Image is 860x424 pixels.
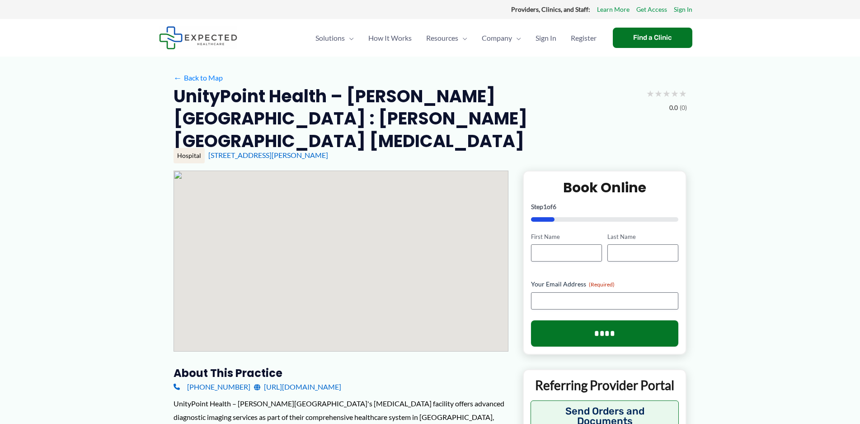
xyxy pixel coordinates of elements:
a: [PHONE_NUMBER] [174,380,250,394]
a: Sign In [674,4,692,15]
label: First Name [531,233,602,241]
span: Menu Toggle [512,22,521,54]
span: Sign In [536,22,556,54]
span: 0.0 [669,102,678,114]
span: Company [482,22,512,54]
nav: Primary Site Navigation [308,22,604,54]
h2: Book Online [531,179,679,196]
span: Resources [426,22,458,54]
span: ★ [646,85,654,102]
a: [URL][DOMAIN_NAME] [254,380,341,394]
a: ResourcesMenu Toggle [419,22,475,54]
a: Sign In [528,22,564,54]
p: Referring Provider Portal [531,377,679,393]
label: Your Email Address [531,280,679,289]
span: (0) [680,102,687,114]
span: Register [571,22,597,54]
a: Register [564,22,604,54]
span: ★ [663,85,671,102]
a: Learn More [597,4,630,15]
a: Find a Clinic [613,28,692,48]
strong: Providers, Clinics, and Staff: [511,5,590,13]
a: CompanyMenu Toggle [475,22,528,54]
span: Menu Toggle [345,22,354,54]
span: ★ [671,85,679,102]
span: Menu Toggle [458,22,467,54]
a: Get Access [636,4,667,15]
span: 1 [543,203,547,210]
span: ★ [654,85,663,102]
span: How It Works [368,22,412,54]
span: 6 [553,203,556,210]
a: How It Works [361,22,419,54]
span: ← [174,73,182,82]
img: Expected Healthcare Logo - side, dark font, small [159,26,237,49]
div: Hospital [174,148,205,163]
a: SolutionsMenu Toggle [308,22,361,54]
a: ←Back to Map [174,71,223,85]
h3: About this practice [174,366,508,380]
label: Last Name [607,233,678,241]
span: Solutions [315,22,345,54]
p: Step of [531,204,679,210]
span: (Required) [589,281,615,288]
a: [STREET_ADDRESS][PERSON_NAME] [208,151,328,159]
span: ★ [679,85,687,102]
h2: UnityPoint Health – [PERSON_NAME][GEOGRAPHIC_DATA] : [PERSON_NAME][GEOGRAPHIC_DATA] [MEDICAL_DATA] [174,85,639,152]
